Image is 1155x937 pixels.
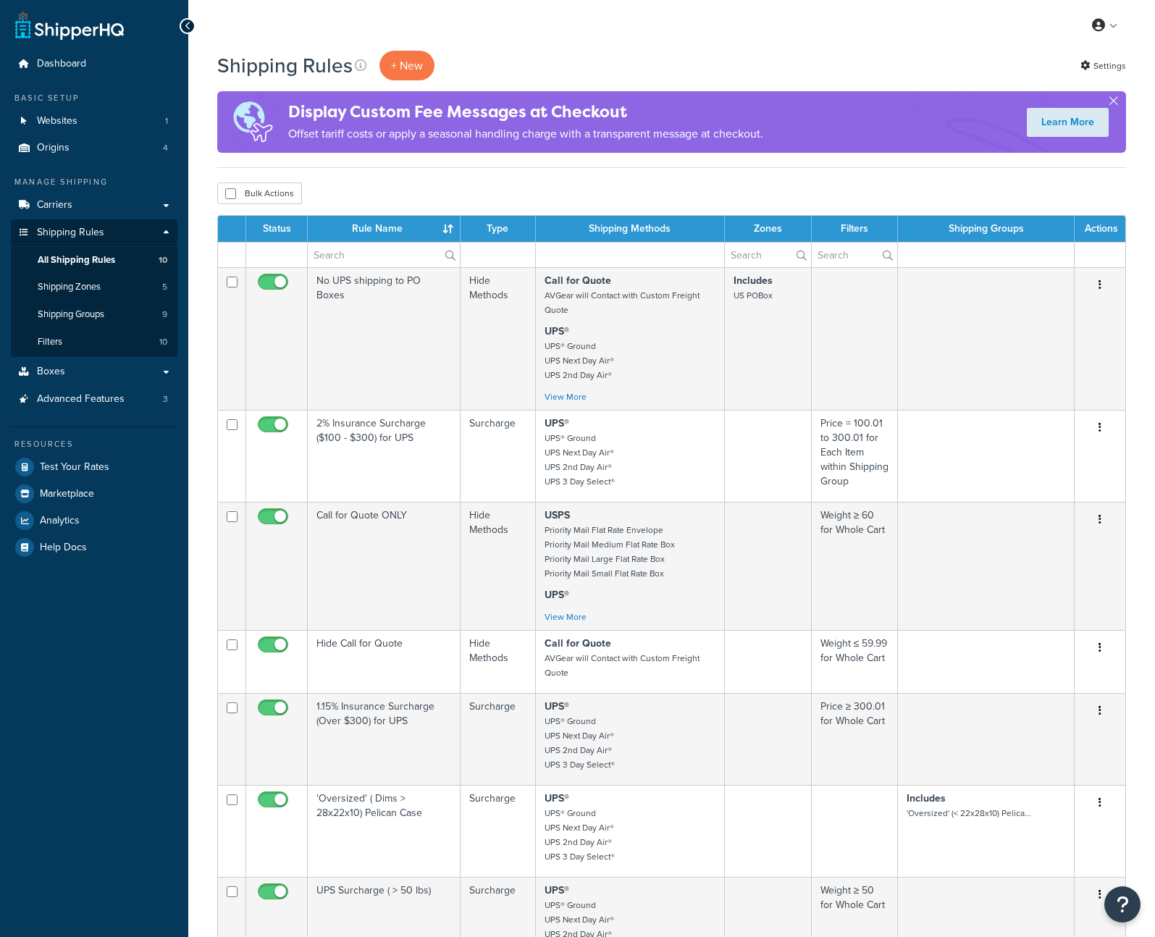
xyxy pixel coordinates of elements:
[461,693,536,785] td: Surcharge
[812,410,899,502] td: Price = 100.01 to 300.01 for Each Item within Shipping Group
[545,289,700,316] small: AVGear will Contact with Custom Freight Quote
[37,115,77,127] span: Websites
[308,243,460,267] input: Search
[308,267,461,410] td: No UPS shipping to PO Boxes
[907,791,946,806] strong: Includes
[37,366,65,378] span: Boxes
[1075,216,1125,242] th: Actions
[545,883,569,898] strong: UPS®
[40,488,94,500] span: Marketplace
[545,416,569,431] strong: UPS®
[545,508,570,523] strong: USPS
[461,785,536,877] td: Surcharge
[165,115,168,127] span: 1
[1027,108,1109,137] a: Learn More
[461,267,536,410] td: Hide Methods
[15,11,124,40] a: ShipperHQ Home
[11,135,177,161] li: Origins
[40,515,80,527] span: Analytics
[40,461,109,474] span: Test Your Rates
[11,219,177,357] li: Shipping Rules
[308,216,461,242] th: Rule Name : activate to sort column ascending
[217,91,288,153] img: duties-banner-06bc72dcb5fe05cb3f9472aba00be2ae8eb53ab6f0d8bb03d382ba314ac3c341.png
[545,791,569,806] strong: UPS®
[11,51,177,77] li: Dashboard
[38,336,62,348] span: Filters
[907,807,1031,820] small: 'Oversized' (< 22x28x10) Pelica...
[11,386,177,413] li: Advanced Features
[11,274,177,301] li: Shipping Zones
[40,542,87,554] span: Help Docs
[545,390,587,403] a: View More
[812,693,899,785] td: Price ≥ 300.01 for Whole Cart
[163,393,168,406] span: 3
[545,699,569,714] strong: UPS®
[812,216,899,242] th: Filters
[11,247,177,274] a: All Shipping Rules 10
[308,502,461,630] td: Call for Quote ONLY
[545,273,611,288] strong: Call for Quote
[38,254,115,266] span: All Shipping Rules
[162,308,167,321] span: 9
[217,51,353,80] h1: Shipping Rules
[545,715,615,771] small: UPS® Ground UPS Next Day Air® UPS 2nd Day Air® UPS 3 Day Select®
[545,587,569,602] strong: UPS®
[37,393,125,406] span: Advanced Features
[11,454,177,480] a: Test Your Rates
[812,630,899,693] td: Weight ≤ 59.99 for Whole Cart
[11,358,177,385] a: Boxes
[308,693,461,785] td: 1.15% Insurance Surcharge (Over $300) for UPS
[11,534,177,560] a: Help Docs
[37,58,86,70] span: Dashboard
[734,289,773,302] small: US POBox
[308,410,461,502] td: 2% Insurance Surcharge ($100 - $300) for UPS
[812,243,898,267] input: Search
[159,254,167,266] span: 10
[461,216,536,242] th: Type
[37,142,70,154] span: Origins
[1080,56,1126,76] a: Settings
[461,410,536,502] td: Surcharge
[734,273,773,288] strong: Includes
[308,630,461,693] td: Hide Call for Quote
[288,124,763,144] p: Offset tariff costs or apply a seasonal handling charge with a transparent message at checkout.
[536,216,725,242] th: Shipping Methods
[308,785,461,877] td: 'Oversized' ( Dims > 28x22x10) Pelican Case
[11,135,177,161] a: Origins 4
[545,807,615,863] small: UPS® Ground UPS Next Day Air® UPS 2nd Day Air® UPS 3 Day Select®
[379,51,434,80] p: + New
[11,329,177,356] a: Filters 10
[11,108,177,135] a: Websites 1
[163,142,168,154] span: 4
[11,219,177,246] a: Shipping Rules
[38,281,101,293] span: Shipping Zones
[11,508,177,534] a: Analytics
[11,386,177,413] a: Advanced Features 3
[11,192,177,219] li: Carriers
[545,652,700,679] small: AVGear will Contact with Custom Freight Quote
[11,481,177,507] a: Marketplace
[461,502,536,630] td: Hide Methods
[288,100,763,124] h4: Display Custom Fee Messages at Checkout
[545,610,587,623] a: View More
[37,227,104,239] span: Shipping Rules
[545,432,615,488] small: UPS® Ground UPS Next Day Air® UPS 2nd Day Air® UPS 3 Day Select®
[898,216,1075,242] th: Shipping Groups
[545,524,675,580] small: Priority Mail Flat Rate Envelope Priority Mail Medium Flat Rate Box Priority Mail Large Flat Rate...
[11,274,177,301] a: Shipping Zones 5
[159,336,167,348] span: 10
[11,108,177,135] li: Websites
[461,630,536,693] td: Hide Methods
[11,176,177,188] div: Manage Shipping
[545,324,569,339] strong: UPS®
[11,329,177,356] li: Filters
[812,502,899,630] td: Weight ≥ 60 for Whole Cart
[246,216,308,242] th: Status
[217,182,302,204] button: Bulk Actions
[38,308,104,321] span: Shipping Groups
[545,340,614,382] small: UPS® Ground UPS Next Day Air® UPS 2nd Day Air®
[11,438,177,450] div: Resources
